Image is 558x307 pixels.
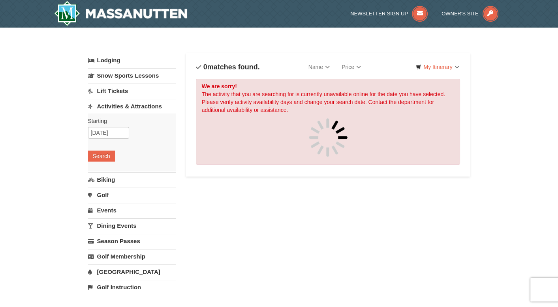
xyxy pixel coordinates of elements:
[88,264,176,279] a: [GEOGRAPHIC_DATA]
[88,53,176,67] a: Lodging
[411,61,464,73] a: My Itinerary
[203,63,207,71] span: 0
[88,234,176,248] a: Season Passes
[54,1,188,26] a: Massanutten Resort
[88,117,170,125] label: Starting
[88,99,176,113] a: Activities & Attractions
[442,11,479,17] span: Owner's Site
[54,1,188,26] img: Massanutten Resort Logo
[88,151,115,162] button: Search
[442,11,498,17] a: Owner's Site
[196,63,260,71] h4: matches found.
[88,172,176,187] a: Biking
[202,83,237,89] strong: We are sorry!
[88,249,176,264] a: Golf Membership
[350,11,408,17] span: Newsletter Sign Up
[308,118,348,157] img: spinner.gif
[302,59,336,75] a: Name
[88,218,176,233] a: Dining Events
[88,68,176,83] a: Snow Sports Lessons
[88,203,176,218] a: Events
[350,11,428,17] a: Newsletter Sign Up
[196,79,460,165] div: The activity that you are searching for is currently unavailable online for the date you have sel...
[88,84,176,98] a: Lift Tickets
[88,188,176,202] a: Golf
[88,280,176,294] a: Golf Instruction
[336,59,367,75] a: Price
